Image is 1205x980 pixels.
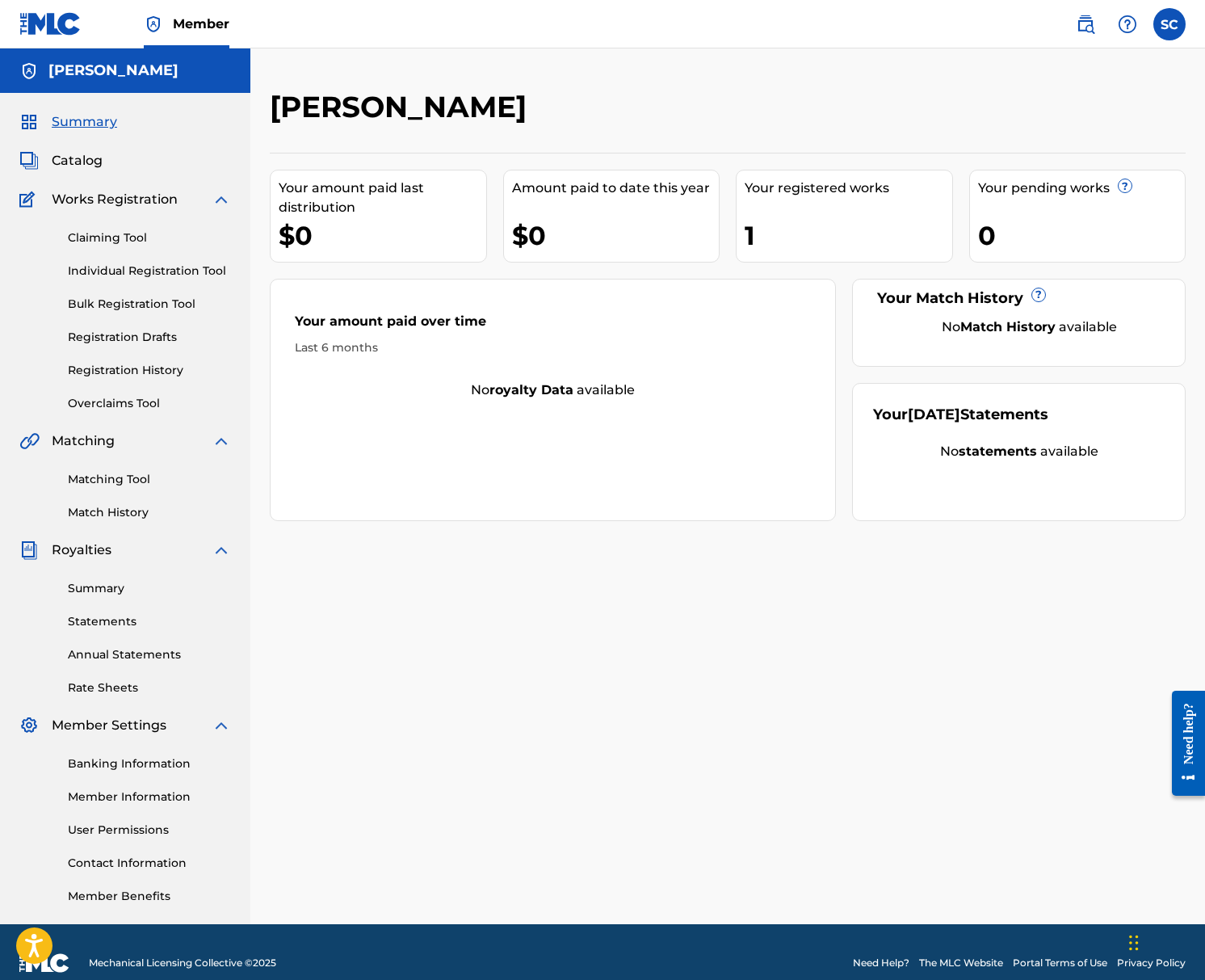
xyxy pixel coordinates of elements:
img: Royalties [19,540,39,560]
img: Matching [19,431,40,451]
a: SummarySummary [19,112,117,132]
a: Statements [68,613,231,630]
a: Claiming Tool [68,229,231,246]
div: No available [893,318,1165,337]
span: Member [173,15,229,33]
span: Catalog [52,151,103,170]
strong: Match History [960,319,1056,334]
img: Works Registration [19,190,40,209]
img: MLC Logo [19,12,82,36]
iframe: Resource Center [1160,677,1205,810]
img: expand [212,190,231,209]
div: Your pending works [978,179,1186,198]
div: Drag [1129,919,1139,967]
img: search [1076,15,1095,34]
div: $0 [279,217,486,254]
span: Mechanical Licensing Collective © 2025 [89,956,276,970]
a: Match History [68,504,231,521]
strong: royalty data [489,382,573,397]
span: ? [1032,288,1045,301]
a: Portal Terms of Use [1013,956,1107,970]
a: Public Search [1069,8,1102,40]
span: Member Settings [52,716,166,735]
img: Accounts [19,61,39,81]
img: Top Rightsholder [144,15,163,34]
a: Banking Information [68,755,231,772]
div: No available [271,381,835,400]
a: Registration History [68,362,231,379]
img: Summary [19,112,39,132]
a: Need Help? [853,956,909,970]
a: Overclaims Tool [68,395,231,412]
div: Your registered works [745,179,952,198]
div: Help [1111,8,1144,40]
img: help [1118,15,1137,34]
span: [DATE] [908,406,960,423]
div: Amount paid to date this year [512,179,720,198]
a: Registration Drafts [68,329,231,346]
a: Annual Statements [68,646,231,663]
div: 0 [978,217,1186,254]
a: Summary [68,580,231,597]
h2: [PERSON_NAME] [270,89,535,125]
div: No available [873,442,1165,461]
div: Your amount paid over time [295,312,811,339]
img: expand [212,431,231,451]
span: Works Registration [52,190,178,209]
a: Contact Information [68,855,231,872]
div: $0 [512,217,720,254]
span: Matching [52,431,115,451]
div: Your amount paid last distribution [279,179,486,217]
a: Rate Sheets [68,679,231,696]
a: Member Information [68,789,231,805]
iframe: Chat Widget [1124,902,1205,980]
a: Matching Tool [68,471,231,488]
span: Royalties [52,540,111,560]
a: The MLC Website [919,956,1003,970]
a: Member Benefits [68,888,231,905]
img: expand [212,716,231,735]
a: Privacy Policy [1117,956,1186,970]
strong: statements [959,444,1037,459]
h5: Samuele Cirami [48,61,178,80]
a: Individual Registration Tool [68,263,231,280]
div: Last 6 months [295,339,811,356]
div: Your Statements [873,404,1048,426]
span: Summary [52,112,117,132]
a: CatalogCatalog [19,151,103,170]
div: 1 [745,217,952,254]
img: Member Settings [19,716,39,735]
div: User Menu [1153,8,1186,40]
span: ? [1119,179,1132,192]
a: User Permissions [68,822,231,839]
img: Catalog [19,151,39,170]
div: Your Match History [873,288,1165,309]
a: Bulk Registration Tool [68,296,231,313]
img: logo [19,953,69,973]
img: expand [212,540,231,560]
